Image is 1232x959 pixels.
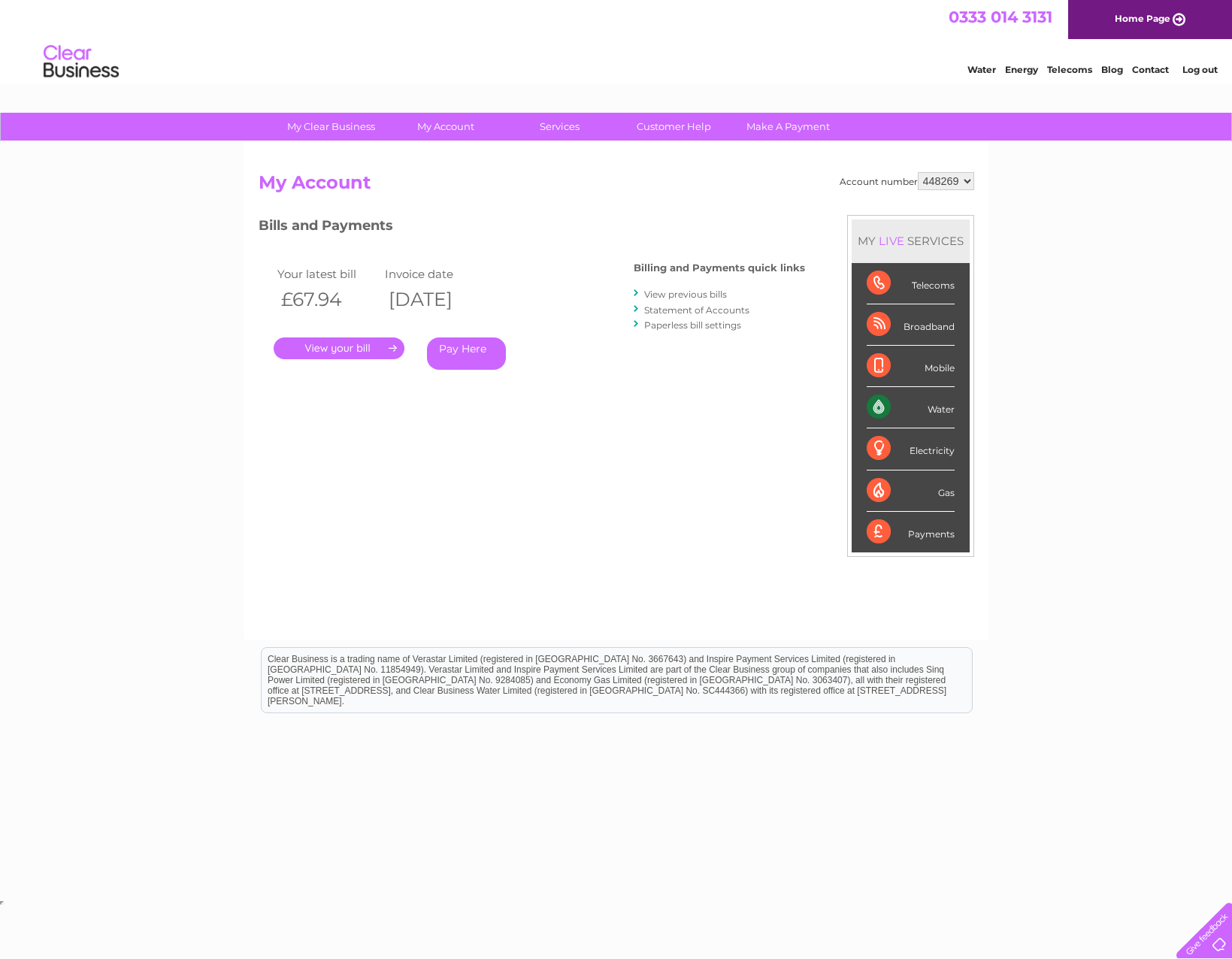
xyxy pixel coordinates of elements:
[43,39,120,85] img: logo.png
[644,319,741,331] a: Paperless bill settings
[1132,64,1169,75] a: Contact
[867,346,955,387] div: Mobile
[644,304,749,316] a: Statement of Accounts
[269,113,393,141] a: My Clear Business
[612,113,736,141] a: Customer Help
[867,263,955,304] div: Telecoms
[1047,64,1092,75] a: Telecoms
[1101,64,1123,75] a: Blog
[274,284,382,315] th: £67.94
[840,172,974,190] div: Account number
[259,172,974,201] h2: My Account
[498,113,622,141] a: Services
[259,215,805,241] h3: Bills and Payments
[262,8,972,73] div: Clear Business is a trading name of Verastar Limited (registered in [GEOGRAPHIC_DATA] No. 3667643...
[634,262,805,274] h4: Billing and Payments quick links
[852,219,970,262] div: MY SERVICES
[726,113,850,141] a: Make A Payment
[644,289,727,300] a: View previous bills
[876,234,907,248] div: LIVE
[867,470,955,512] div: Gas
[1005,64,1038,75] a: Energy
[867,428,955,470] div: Electricity
[967,64,996,75] a: Water
[949,8,1052,26] a: 0333 014 3131
[274,337,404,359] a: .
[867,304,955,346] div: Broadband
[381,264,489,284] td: Invoice date
[867,512,955,552] div: Payments
[383,113,507,141] a: My Account
[1182,64,1218,75] a: Log out
[381,284,489,315] th: [DATE]
[867,387,955,428] div: Water
[274,264,382,284] td: Your latest bill
[427,337,506,370] a: Pay Here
